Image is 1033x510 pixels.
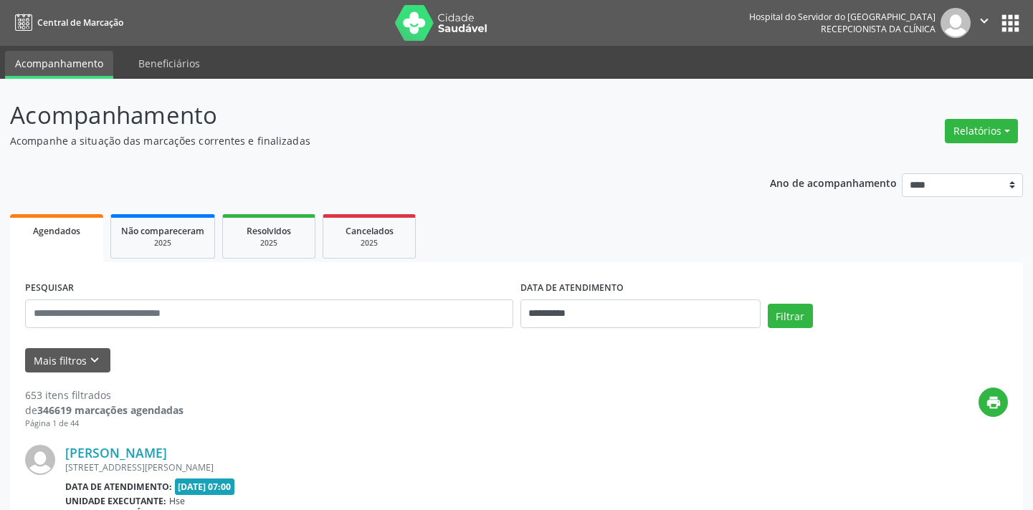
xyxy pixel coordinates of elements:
[233,238,305,249] div: 2025
[10,97,719,133] p: Acompanhamento
[25,388,184,403] div: 653 itens filtrados
[25,277,74,299] label: PESQUISAR
[333,238,405,249] div: 2025
[121,225,204,237] span: Não compareceram
[941,8,971,38] img: img
[5,51,113,79] a: Acompanhamento
[998,11,1023,36] button: apps
[749,11,936,23] div: Hospital do Servidor do [GEOGRAPHIC_DATA]
[65,461,793,473] div: [STREET_ADDRESS][PERSON_NAME]
[128,51,210,76] a: Beneficiários
[37,16,123,29] span: Central de Marcação
[979,388,1008,417] button: print
[25,445,55,475] img: img
[87,352,103,368] i: keyboard_arrow_down
[247,225,291,237] span: Resolvidos
[971,8,998,38] button: 
[25,418,184,430] div: Página 1 de 44
[10,11,123,34] a: Central de Marcação
[65,481,172,493] b: Data de atendimento:
[65,445,167,461] a: [PERSON_NAME]
[945,119,1018,143] button: Relatórios
[986,395,1001,410] i: print
[25,403,184,418] div: de
[25,348,110,373] button: Mais filtroskeyboard_arrow_down
[175,478,235,495] span: [DATE] 07:00
[821,23,936,35] span: Recepcionista da clínica
[33,225,80,237] span: Agendados
[346,225,394,237] span: Cancelados
[10,133,719,148] p: Acompanhe a situação das marcações correntes e finalizadas
[520,277,624,299] label: DATA DE ATENDIMENTO
[121,238,204,249] div: 2025
[768,304,813,328] button: Filtrar
[65,495,166,507] b: Unidade executante:
[976,13,992,29] i: 
[169,495,185,507] span: Hse
[37,403,184,417] strong: 346619 marcações agendadas
[770,173,897,191] p: Ano de acompanhamento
